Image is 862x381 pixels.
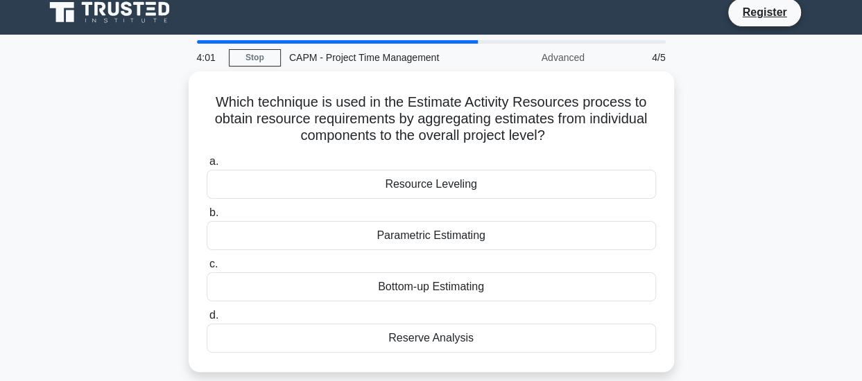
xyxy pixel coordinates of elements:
span: b. [209,206,218,218]
div: Resource Leveling [207,170,656,199]
a: Register [734,3,795,21]
span: d. [209,309,218,321]
div: Parametric Estimating [207,221,656,250]
span: a. [209,155,218,167]
span: c. [209,258,218,269]
h5: Which technique is used in the Estimate Activity Resources process to obtain resource requirement... [205,94,657,145]
div: CAPM - Project Time Management [281,44,472,71]
div: Bottom-up Estimating [207,272,656,301]
a: Stop [229,49,281,67]
div: Advanced [472,44,593,71]
div: Reserve Analysis [207,324,656,353]
div: 4/5 [593,44,674,71]
div: 4:01 [189,44,229,71]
